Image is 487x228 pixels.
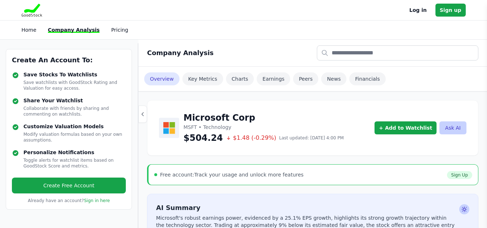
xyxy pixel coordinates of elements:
[159,118,179,138] img: Microsoft Corp Logo
[226,72,254,85] a: Charts
[23,71,126,78] h4: Save Stocks To Watchlists
[147,48,214,58] h2: Company Analysis
[23,106,126,117] p: Collaborate with friends by sharing and commenting on watchlists.
[183,132,223,144] span: $504.24
[23,123,126,130] h4: Customize Valuation Models
[48,27,100,33] a: Company Analysis
[23,131,126,143] p: Modify valuation formulas based on your own assumptions.
[257,72,290,85] a: Earnings
[439,121,466,134] button: Ask AI
[459,204,469,214] span: Ask AI
[12,55,126,65] h3: Create An Account To:
[160,172,194,178] span: Free account:
[22,4,43,17] img: Goodstock Logo
[144,72,180,85] a: Overview
[183,124,344,131] p: MSFT • Technology
[22,27,36,33] a: Home
[447,171,472,179] a: Sign Up
[12,198,126,204] p: Already have an account?
[321,72,346,85] a: News
[84,198,110,203] a: Sign in here
[23,157,126,169] p: Toggle alerts for watchlist items based on GoodStock Score and metrics.
[23,149,126,156] h4: Personalize Notifications
[182,72,223,85] a: Key Metrics
[293,72,318,85] a: Peers
[111,27,128,33] a: Pricing
[435,4,466,17] a: Sign up
[409,6,427,14] a: Log in
[23,97,126,104] h4: Share Your Watchlist
[23,80,126,91] p: Save watchlists with GoodStock Rating and Valuation for easy access.
[156,203,456,213] h2: AI Summary
[160,171,304,178] div: Track your usage and unlock more features
[183,112,344,124] h1: Microsoft Corp
[226,134,276,142] span: $1.48 (-0.29%)
[349,72,386,85] a: Financials
[279,135,344,141] span: Last updated: [DATE] 4:00 PM
[375,121,437,134] a: + Add to Watchlist
[12,178,126,193] a: Create Free Account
